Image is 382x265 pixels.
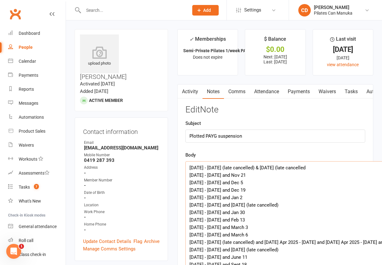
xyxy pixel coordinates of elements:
a: Payments [8,68,66,82]
div: Waivers [19,143,34,148]
strong: Semi-Private Pilates 1/week PAYG [183,48,252,53]
strong: [EMAIL_ADDRESS][DOMAIN_NAME] [84,145,160,151]
span: Add [203,8,211,13]
div: Email [84,140,160,146]
div: Date of Birth [84,190,160,196]
a: What's New [8,194,66,208]
a: Attendance [250,85,283,99]
div: CD [298,4,311,16]
input: optional [185,130,365,143]
div: People [19,45,33,50]
a: Manage Comms Settings [83,245,136,253]
span: 7 [34,184,39,189]
div: Automations [19,115,44,120]
iframe: Intercom live chat [6,244,21,259]
span: 1 [19,244,24,249]
a: Workouts [8,152,66,166]
p: Next: [DATE] Last: [DATE] [251,54,300,64]
a: Notes [203,85,224,99]
div: [DATE] [319,54,367,61]
div: upload photo [80,46,119,67]
div: $0.00 [251,46,300,53]
div: Messages [19,101,38,106]
div: Class check-in [19,252,46,257]
div: Pilates Can Manuka [314,10,352,16]
a: Tasks 7 [8,180,66,194]
a: Waivers [8,138,66,152]
span: Settings [244,3,261,17]
input: Search... [82,6,184,15]
a: Payments [283,85,314,99]
strong: - [84,195,160,201]
div: Memberships [189,35,226,47]
div: Last visit [330,35,356,46]
div: Product Sales [19,129,45,134]
a: Activity [178,85,203,99]
h3: [PERSON_NAME] [80,34,163,80]
div: Assessments [19,171,49,176]
h3: Contact information [83,126,160,135]
a: Class kiosk mode [8,248,66,262]
a: Tasks [340,85,362,99]
div: Payments [19,73,38,78]
a: Reports [8,82,66,96]
div: Member Number [84,177,160,183]
a: view attendance [327,62,359,67]
div: Home Phone [84,222,160,227]
div: Work Phone [84,209,160,215]
strong: - [84,183,160,188]
div: [DATE] [319,46,367,53]
a: Archive [144,238,160,245]
time: Added [DATE] [80,89,108,94]
div: General attendance [19,224,57,229]
a: People [8,40,66,54]
i: ✓ [189,36,193,42]
label: Body [185,151,196,159]
strong: - [84,227,160,233]
a: Roll call [8,234,66,248]
div: Calendar [19,59,36,64]
a: General attendance kiosk mode [8,220,66,234]
div: Mobile Number [84,152,160,158]
strong: - [84,214,160,220]
div: Location [84,202,160,208]
strong: 0419 287 393 [84,158,160,163]
button: Add [192,5,219,16]
div: $ Balance [264,35,286,46]
a: Automations [8,110,66,124]
a: Assessments [8,166,66,180]
a: Waivers [314,85,340,99]
div: Reports [19,87,34,92]
div: What's New [19,199,41,203]
div: Tasks [19,185,30,190]
time: Activated [DATE] [80,81,115,87]
strong: - [84,170,160,176]
a: Flag [133,238,142,245]
a: Comms [224,85,250,99]
a: Messages [8,96,66,110]
a: Clubworx [7,6,23,22]
a: Calendar [8,54,66,68]
div: Dashboard [19,31,40,36]
a: Product Sales [8,124,66,138]
a: Dashboard [8,26,66,40]
span: Active member [89,98,123,103]
h3: Edit Note [185,105,365,115]
a: Update Contact Details [83,238,131,245]
label: Subject [185,120,201,127]
span: Does not expire [193,55,222,60]
div: [PERSON_NAME] [314,5,352,10]
div: Address [84,165,160,171]
div: Workouts [19,157,37,162]
div: Roll call [19,238,33,243]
